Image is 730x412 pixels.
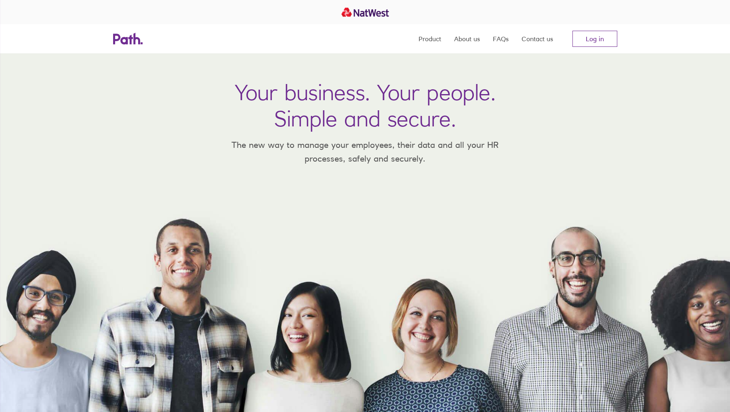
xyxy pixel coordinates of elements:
[572,31,617,47] a: Log in
[522,24,553,53] a: Contact us
[493,24,509,53] a: FAQs
[419,24,441,53] a: Product
[454,24,480,53] a: About us
[220,138,511,165] p: The new way to manage your employees, their data and all your HR processes, safely and securely.
[235,79,496,132] h1: Your business. Your people. Simple and secure.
